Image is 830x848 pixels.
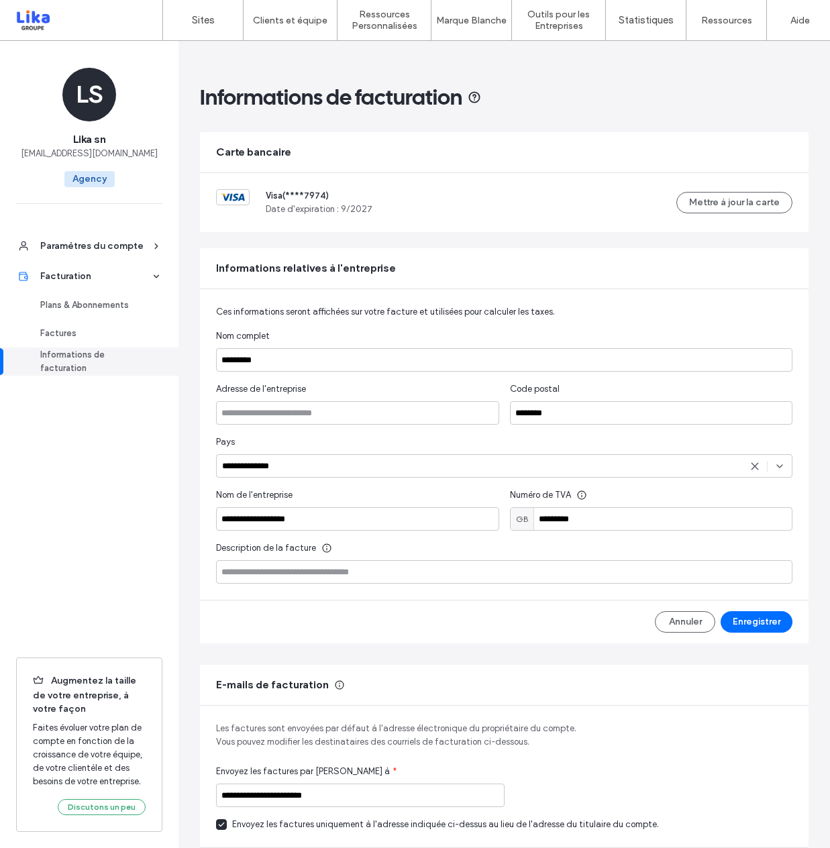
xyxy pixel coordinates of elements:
span: Carte bancaire [216,145,291,160]
label: Ressources Personnalisées [338,9,431,32]
label: Aide [790,15,810,26]
div: Facturation [40,270,150,283]
div: Plans & Abonnements [40,299,150,312]
div: Envoyez les factures uniquement à l'adresse indiquée ci-dessus au lieu de l'adresse du titulaire ... [232,818,659,831]
span: Les factures sont envoyées par défaut à l'adresse électronique du propriétaire du compte. Vous po... [216,722,792,749]
span: Agency [64,171,115,187]
span: Adresse de l'entreprise [216,382,306,396]
span: Lika sn [73,132,106,147]
label: Ressources [701,15,752,26]
span: Date d'expiration : 9 / 2027 [266,203,372,216]
label: Statistiques [619,14,674,26]
button: Enregistrer [721,611,792,633]
div: GB [511,508,534,530]
span: Pays [216,435,235,449]
span: Numéro de TVA [510,488,571,502]
div: LS [62,68,116,121]
label: Outils pour les Entreprises [512,9,605,32]
span: Augmentez la taille de votre entreprise, à votre façon [33,674,146,716]
label: Clients et équipe [253,15,327,26]
div: Factures [40,327,150,340]
span: Faites évoluer votre plan de compte en fonction de la croissance de votre équipe, de votre client... [33,721,146,788]
span: [EMAIL_ADDRESS][DOMAIN_NAME] [21,147,158,160]
span: E-mails de facturation [216,678,329,692]
span: Envoyez les factures par [PERSON_NAME] à [216,765,390,778]
span: Informations de facturation [200,84,462,111]
button: Mettre à jour la carte [676,192,792,213]
span: Description de la facture [216,541,316,555]
span: Nom de l'entreprise [216,488,293,502]
div: Paramètres du compte [40,240,150,253]
label: Marque Blanche [436,15,507,26]
label: Sites [192,14,215,26]
span: Code postal [510,382,560,396]
button: Discutons un peu [58,799,146,815]
span: Informations relatives à l'entreprise [216,261,396,276]
div: Informations de facturation [40,348,150,375]
button: Annuler [655,611,715,633]
span: Ces informations seront affichées sur votre facture et utilisées pour calculer les taxes. [216,307,557,317]
span: Nom complet [216,329,270,343]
